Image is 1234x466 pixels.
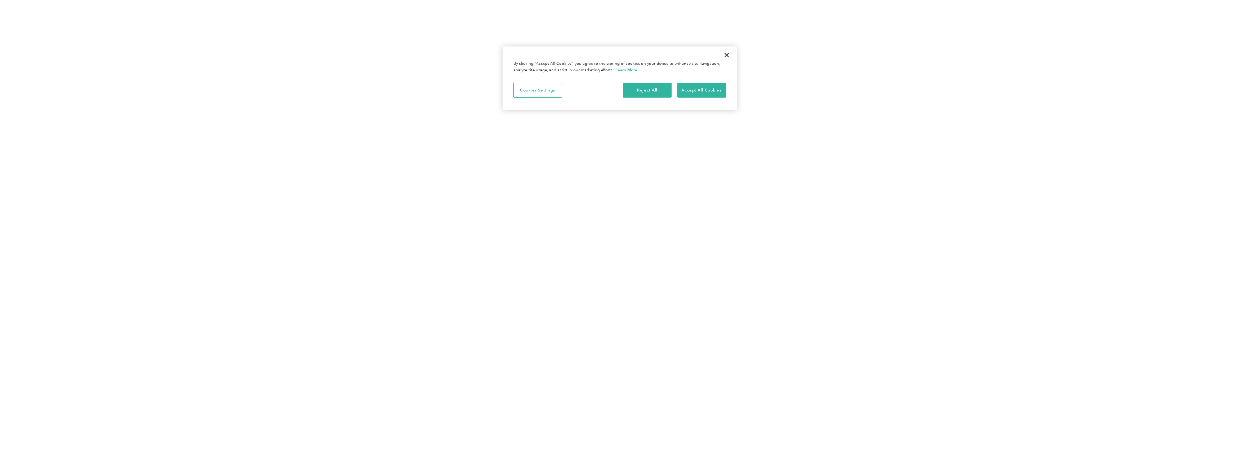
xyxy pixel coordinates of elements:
[503,46,737,110] div: Cookie banner
[615,67,637,72] a: More information about your privacy, opens in a new tab
[503,46,737,110] div: Privacy
[623,83,672,98] button: Reject All
[719,47,735,63] button: Close
[513,83,562,98] button: Cookies Settings
[513,61,726,73] div: By clicking “Accept All Cookies”, you agree to the storing of cookies on your device to enhance s...
[677,83,726,98] button: Accept All Cookies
